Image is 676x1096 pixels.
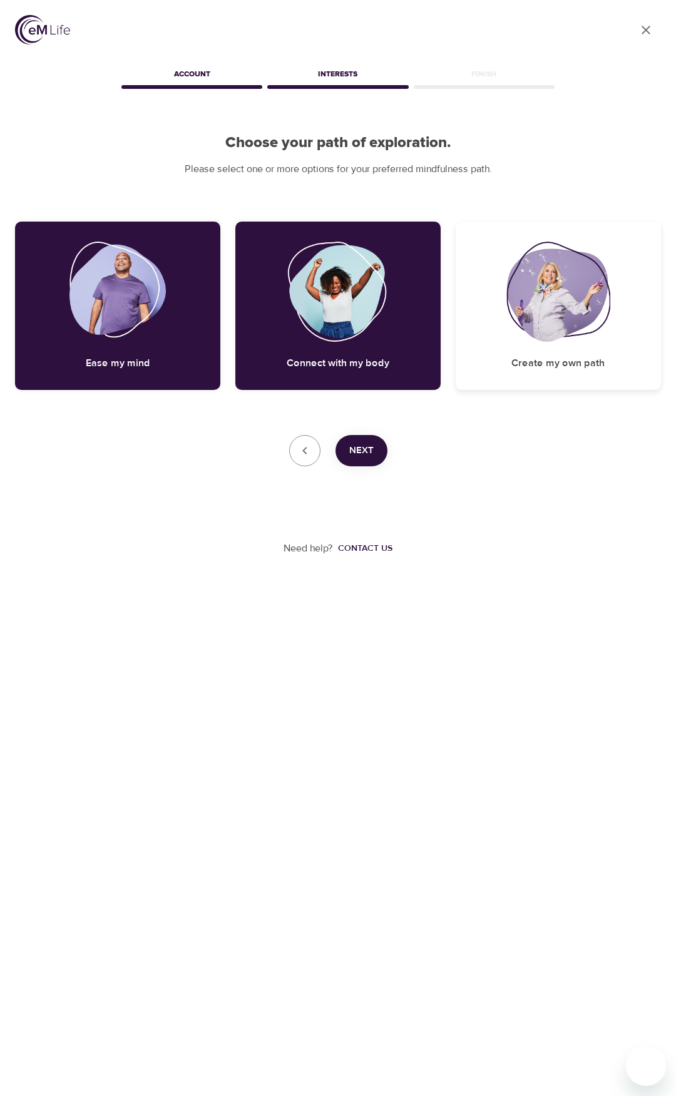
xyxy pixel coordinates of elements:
[631,15,661,45] a: close
[511,357,605,370] h5: Create my own path
[287,242,389,342] img: Connect with my body
[69,242,166,342] img: Ease my mind
[456,222,661,390] div: Create my own pathCreate my own path
[15,162,661,177] p: Please select one or more options for your preferred mindfulness path.
[235,222,441,390] div: Connect with my bodyConnect with my body
[506,242,610,342] img: Create my own path
[284,541,333,556] p: Need help?
[349,443,374,459] span: Next
[626,1046,666,1086] iframe: Button to launch messaging window
[287,357,389,370] h5: Connect with my body
[15,222,220,390] div: Ease my mindEase my mind
[333,542,392,555] a: Contact us
[86,357,150,370] h5: Ease my mind
[335,435,387,466] button: Next
[15,134,661,152] h2: Choose your path of exploration.
[338,542,392,555] div: Contact us
[15,15,70,44] img: logo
